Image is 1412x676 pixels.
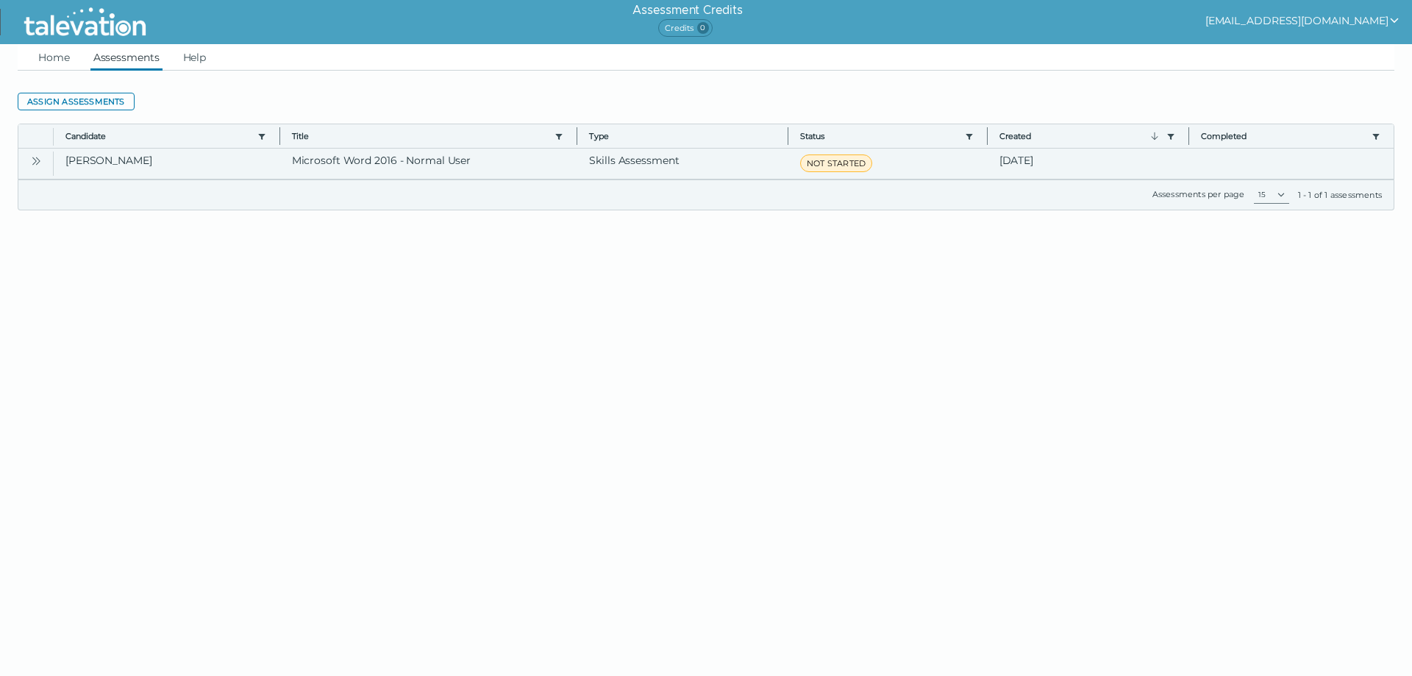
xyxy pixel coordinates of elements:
[292,130,549,142] button: Title
[999,130,1161,142] button: Created
[1184,120,1194,152] button: Column resize handle
[275,120,285,152] button: Column resize handle
[54,149,280,179] clr-dg-cell: [PERSON_NAME]
[589,130,776,142] span: Type
[800,154,872,172] span: NOT STARTED
[35,44,73,71] a: Home
[632,1,742,19] h6: Assessment Credits
[658,19,712,37] span: Credits
[27,152,45,169] button: Open
[697,22,709,34] span: 0
[572,120,582,152] button: Column resize handle
[65,130,252,142] button: Candidate
[18,4,152,40] img: Talevation_Logo_Transparent_white.png
[783,120,793,152] button: Column resize handle
[180,44,210,71] a: Help
[18,93,135,110] button: Assign assessments
[1152,189,1245,199] label: Assessments per page
[1201,130,1366,142] button: Completed
[1298,189,1382,201] div: 1 - 1 of 1 assessments
[988,149,1190,179] clr-dg-cell: [DATE]
[800,130,959,142] button: Status
[280,149,578,179] clr-dg-cell: Microsoft Word 2016 - Normal User
[577,149,788,179] clr-dg-cell: Skills Assessment
[90,44,163,71] a: Assessments
[1205,12,1400,29] button: show user actions
[983,120,992,152] button: Column resize handle
[30,155,42,167] cds-icon: Open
